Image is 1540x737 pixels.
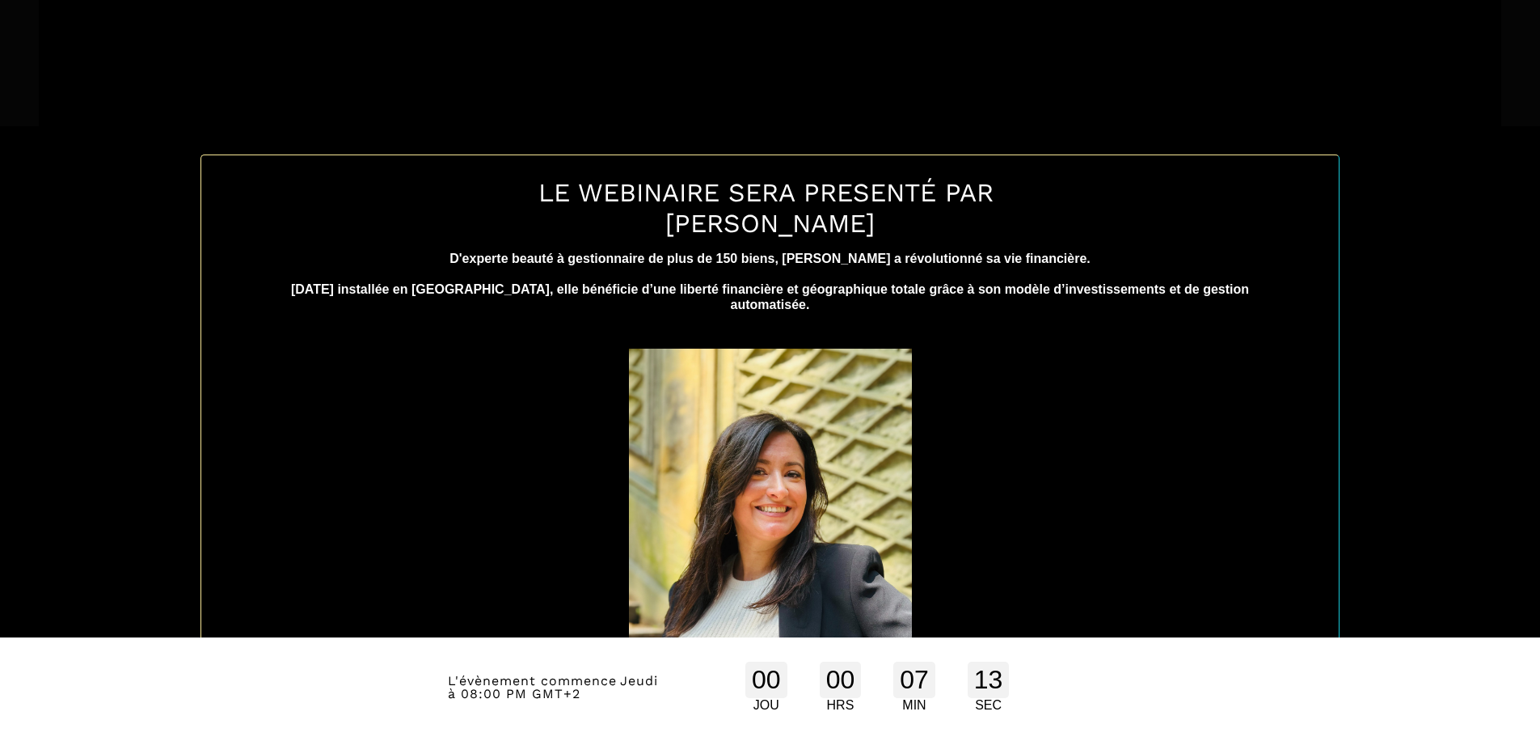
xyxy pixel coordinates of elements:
[266,169,1274,247] h1: LE WEBINAIRE SERA PRESENTÉ PAR [PERSON_NAME]
[820,698,862,713] div: HRS
[893,662,935,698] div: 07
[448,673,658,701] span: Jeudi à 08:00 PM GMT+2
[893,698,935,713] div: MIN
[968,662,1010,698] div: 13
[745,698,787,713] div: JOU
[291,252,1253,312] b: D'experte beauté à gestionnaire de plus de 150 biens, [PERSON_NAME] a révolutionné sa vie financi...
[820,662,862,698] div: 00
[448,673,617,688] span: L'évènement commence
[745,662,787,698] div: 00
[629,349,912,726] img: 3d6334c9e259e7f0078d58a7ee00d59d_WhatsApp_Image_2025-06-26_at_21.02.24.jpeg
[968,698,1010,713] div: SEC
